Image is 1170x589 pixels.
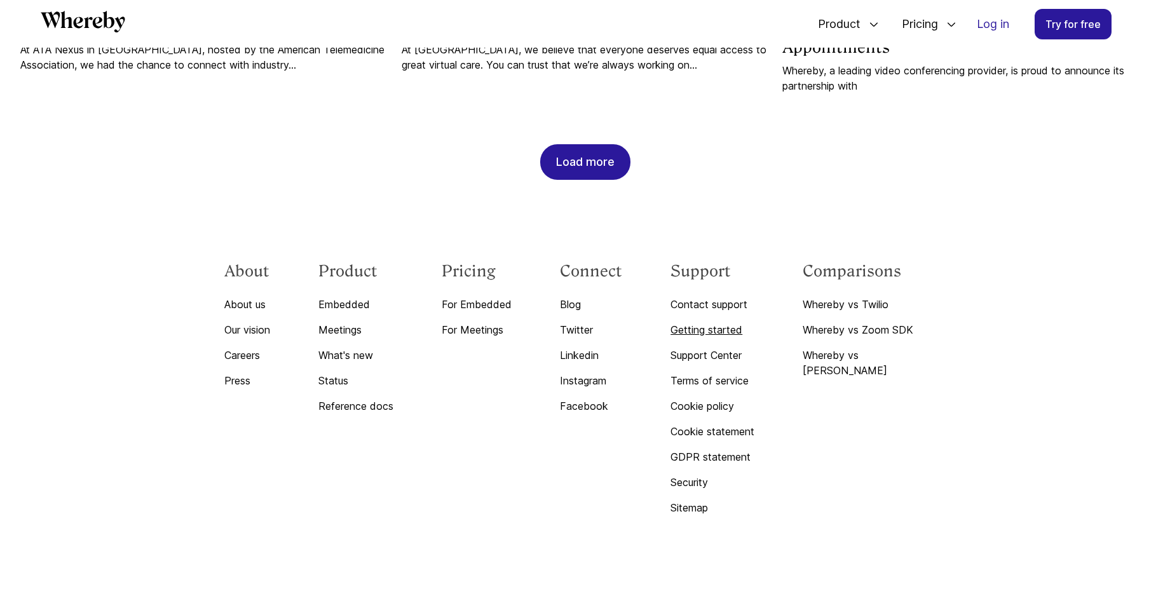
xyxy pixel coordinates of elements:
[20,42,386,72] a: At ATA Nexus in [GEOGRAPHIC_DATA], hosted by the American Telemedicine Association, we had the ch...
[803,348,946,378] a: Whereby vs [PERSON_NAME]
[224,261,270,281] h3: About
[318,322,393,337] a: Meetings
[560,398,622,414] a: Facebook
[670,297,754,312] a: Contact support
[318,348,393,363] a: What's new
[803,322,946,337] a: Whereby vs Zoom SDK
[560,373,622,388] a: Instagram
[442,297,512,312] a: For Embedded
[805,3,864,45] span: Product
[318,297,393,312] a: Embedded
[782,63,1148,93] a: Whereby, a leading video conferencing provider, is proud to announce its partnership with
[803,297,946,312] a: Whereby vs Twilio
[670,449,754,464] a: GDPR statement
[560,322,622,337] a: Twitter
[41,11,125,37] a: Whereby
[224,348,270,363] a: Careers
[803,261,946,281] h3: Comparisons
[670,261,754,281] h3: Support
[670,348,754,363] a: Support Center
[670,475,754,490] a: Security
[670,500,754,515] a: Sitemap
[670,322,754,337] a: Getting started
[540,144,630,180] button: Load more
[442,261,512,281] h3: Pricing
[224,297,270,312] a: About us
[967,10,1019,39] a: Log in
[560,297,622,312] a: Blog
[1035,9,1112,39] a: Try for free
[41,11,125,32] svg: Whereby
[224,373,270,388] a: Press
[318,373,393,388] a: Status
[670,373,754,388] a: Terms of service
[556,145,615,179] div: Load more
[670,398,754,414] a: Cookie policy
[402,42,768,72] a: At [GEOGRAPHIC_DATA], we believe that everyone deserves equal access to great virtual care. You c...
[318,261,393,281] h3: Product
[670,424,754,439] a: Cookie statement
[224,322,270,337] a: Our vision
[889,3,941,45] span: Pricing
[442,322,512,337] a: For Meetings
[560,261,622,281] h3: Connect
[560,348,622,363] a: Linkedin
[318,398,393,414] a: Reference docs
